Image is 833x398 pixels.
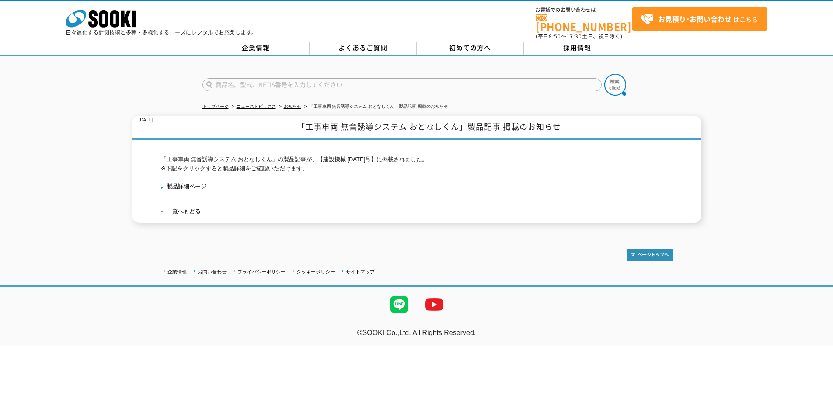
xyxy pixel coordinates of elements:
[237,104,276,109] a: ニューストピックス
[202,42,310,55] a: 企業情報
[296,269,335,274] a: クッキーポリシー
[799,338,833,345] a: テストMail
[632,7,767,31] a: お見積り･お問い合わせはこちら
[139,116,153,125] p: [DATE]
[161,155,673,173] p: 「工事車両 無音誘導システム おとなしくん」の製品記事が、【建設機械 [DATE]号】に掲載されました。 ※下記をクリックすると製品詳細をご確認いただけます。
[536,14,632,31] a: [PHONE_NUMBER]
[641,13,758,26] span: はこちら
[536,7,632,13] span: お電話でのお問い合わせは
[536,32,622,40] span: (平日 ～ 土日、祝日除く)
[310,42,417,55] a: よくあるご質問
[627,249,673,261] img: トップページへ
[237,269,286,274] a: プライバシーポリシー
[346,269,375,274] a: サイトマップ
[658,14,732,24] strong: お見積り･お問い合わせ
[566,32,582,40] span: 17:30
[198,269,227,274] a: お問い合わせ
[284,104,301,109] a: お知らせ
[161,183,206,190] a: 製品詳細ページ
[417,287,452,322] img: YouTube
[449,43,491,52] span: 初めての方へ
[549,32,561,40] span: 8:50
[202,78,602,91] input: 商品名、型式、NETIS番号を入力してください
[132,116,701,140] h1: 「工事車両 無音誘導システム おとなしくん」製品記事 掲載のお知らせ
[66,30,257,35] p: 日々進化する計測技術と多種・多様化するニーズにレンタルでお応えします。
[303,102,448,111] li: 「工事車両 無音誘導システム おとなしくん」製品記事 掲載のお知らせ
[167,269,187,274] a: 企業情報
[524,42,631,55] a: 採用情報
[167,208,201,215] a: 一覧へもどる
[382,287,417,322] img: LINE
[202,104,229,109] a: トップページ
[604,74,626,96] img: btn_search.png
[417,42,524,55] a: 初めての方へ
